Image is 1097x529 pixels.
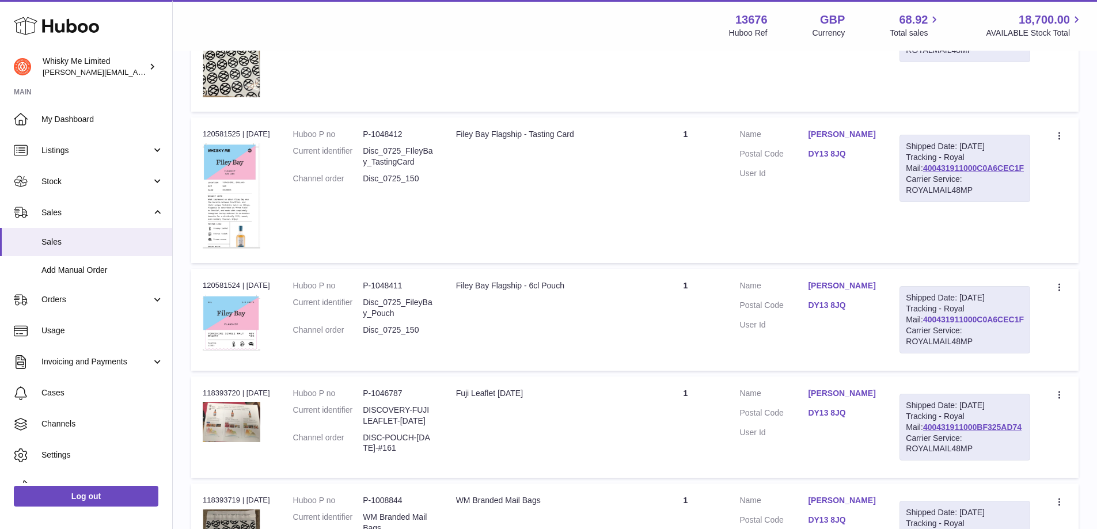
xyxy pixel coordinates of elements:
[906,507,1024,518] div: Shipped Date: [DATE]
[363,173,433,184] dd: Disc_0725_150
[41,387,164,398] span: Cases
[456,280,632,291] div: Filey Bay Flagship - 6cl Pouch
[808,495,876,506] a: [PERSON_NAME]
[643,269,728,370] td: 1
[923,423,1022,432] a: 400431911000BF325AD74
[363,280,433,291] dd: P-1048411
[1019,12,1070,28] span: 18,700.00
[293,146,363,168] dt: Current identifier
[735,12,768,28] strong: 13676
[363,388,433,399] dd: P-1046787
[41,207,151,218] span: Sales
[986,28,1083,39] span: AVAILABLE Stock Total
[14,58,31,75] img: frances@whiskyshop.com
[906,141,1024,152] div: Shipped Date: [DATE]
[41,356,151,367] span: Invoicing and Payments
[293,280,363,291] dt: Huboo P no
[203,495,270,505] div: 118393719 | [DATE]
[923,163,1024,173] a: 400431911000C0A6CEC1F
[363,129,433,140] dd: P-1048412
[293,173,363,184] dt: Channel order
[739,388,808,402] dt: Name
[41,265,164,276] span: Add Manual Order
[41,176,151,187] span: Stock
[363,297,433,319] dd: Disc_0725_FileyBay_Pouch
[899,286,1030,353] div: Tracking - Royal Mail:
[986,12,1083,39] a: 18,700.00 AVAILABLE Stock Total
[808,129,876,140] a: [PERSON_NAME]
[739,300,808,314] dt: Postal Code
[41,145,151,156] span: Listings
[456,129,632,140] div: Filey Bay Flagship - Tasting Card
[293,129,363,140] dt: Huboo P no
[808,149,876,159] a: DY13 8JQ
[363,325,433,336] dd: Disc_0725_150
[643,117,728,263] td: 1
[363,405,433,427] dd: DISCOVERY-FUJILEAFLET-[DATE]
[739,280,808,294] dt: Name
[203,129,270,139] div: 120581525 | [DATE]
[808,280,876,291] a: [PERSON_NAME]
[293,405,363,427] dt: Current identifier
[43,56,146,78] div: Whisky Me Limited
[739,495,808,509] dt: Name
[923,315,1024,324] a: 400431911000C0A6CEC1F
[363,495,433,506] dd: P-1008844
[43,67,231,77] span: [PERSON_NAME][EMAIL_ADDRESS][DOMAIN_NAME]
[293,388,363,399] dt: Huboo P no
[739,408,808,421] dt: Postal Code
[203,295,260,351] img: 1750368743.png
[906,292,1024,303] div: Shipped Date: [DATE]
[203,402,260,442] img: 1748937785.png
[293,432,363,454] dt: Channel order
[899,135,1030,201] div: Tracking - Royal Mail:
[456,495,632,506] div: WM Branded Mail Bags
[203,280,270,291] div: 120581524 | [DATE]
[808,408,876,418] a: DY13 8JQ
[41,325,164,336] span: Usage
[363,146,433,168] dd: Disc_0725_FIleyBay_TastingCard
[739,129,808,143] dt: Name
[906,325,1024,347] div: Carrier Service: ROYALMAIL48MP
[739,168,808,179] dt: User Id
[739,427,808,438] dt: User Id
[906,400,1024,411] div: Shipped Date: [DATE]
[739,319,808,330] dt: User Id
[293,297,363,319] dt: Current identifier
[41,418,164,429] span: Channels
[808,388,876,399] a: [PERSON_NAME]
[14,486,158,507] a: Log out
[813,28,845,39] div: Currency
[41,294,151,305] span: Orders
[41,481,164,492] span: Returns
[739,515,808,528] dt: Postal Code
[203,388,270,398] div: 118393720 | [DATE]
[739,149,808,162] dt: Postal Code
[456,388,632,399] div: Fuji Leaflet [DATE]
[729,28,768,39] div: Huboo Ref
[293,325,363,336] dt: Channel order
[890,12,941,39] a: 68.92 Total sales
[890,28,941,39] span: Total sales
[899,12,928,28] span: 68.92
[41,237,164,248] span: Sales
[808,300,876,311] a: DY13 8JQ
[899,394,1030,461] div: Tracking - Royal Mail:
[906,174,1024,196] div: Carrier Service: ROYALMAIL48MP
[808,515,876,526] a: DY13 8JQ
[906,433,1024,455] div: Carrier Service: ROYALMAIL48MP
[363,432,433,454] dd: DISC-POUCH-[DATE]-#161
[820,12,845,28] strong: GBP
[41,114,164,125] span: My Dashboard
[41,450,164,461] span: Settings
[643,376,728,478] td: 1
[203,143,260,249] img: 1750368776.png
[293,495,363,506] dt: Huboo P no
